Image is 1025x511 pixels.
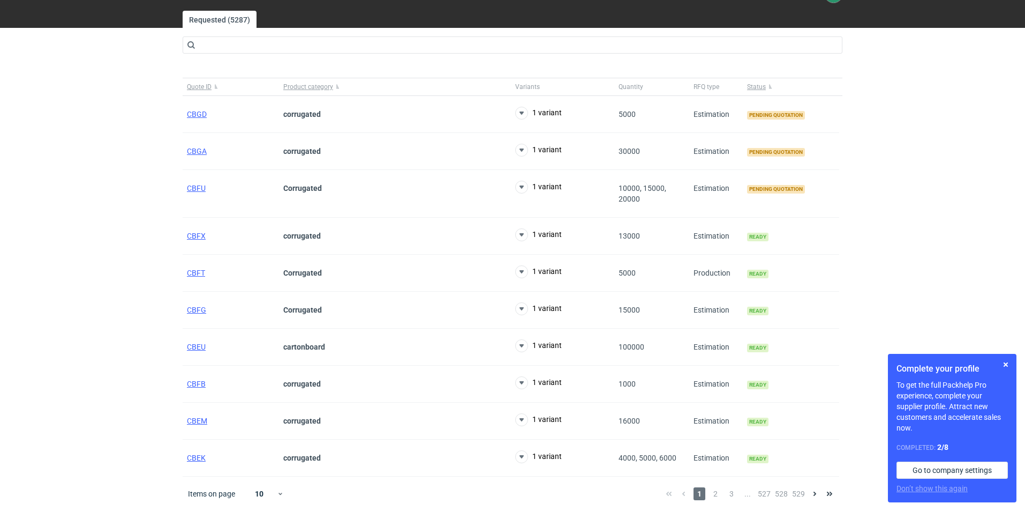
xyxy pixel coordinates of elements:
[515,339,562,352] button: 1 variant
[689,292,743,329] div: Estimation
[619,343,644,351] span: 100000
[187,232,206,240] a: CBFX
[758,487,771,500] span: 527
[515,181,562,194] button: 1 variant
[747,270,768,278] span: Ready
[187,83,212,91] span: Quote ID
[937,443,948,451] strong: 2 / 8
[283,343,325,351] strong: cartonboard
[792,487,805,500] span: 529
[747,344,768,352] span: Ready
[619,184,666,203] span: 10000, 15000, 20000
[694,487,705,500] span: 1
[183,78,279,95] button: Quote ID
[896,380,1008,433] p: To get the full Packhelp Pro experience, complete your supplier profile. Attract new customers an...
[896,442,1008,453] div: Completed:
[726,487,737,500] span: 3
[619,306,640,314] span: 15000
[619,454,676,462] span: 4000, 5000, 6000
[283,454,321,462] strong: corrugated
[283,269,322,277] strong: Corrugated
[689,366,743,403] div: Estimation
[187,454,206,462] a: CBEK
[619,269,636,277] span: 5000
[283,380,321,388] strong: corrugated
[187,184,206,192] a: CBFU
[747,83,766,91] span: Status
[187,417,207,425] a: CBEM
[183,11,257,28] a: Requested (5287)
[742,487,753,500] span: ...
[619,83,643,91] span: Quantity
[747,381,768,389] span: Ready
[619,110,636,119] span: 5000
[515,144,562,157] button: 1 variant
[515,376,562,389] button: 1 variant
[515,450,562,463] button: 1 variant
[515,265,562,278] button: 1 variant
[188,488,235,499] span: Items on page
[283,417,321,425] strong: corrugated
[283,184,322,192] strong: Corrugated
[283,83,333,91] span: Product category
[747,185,805,194] span: Pending quotation
[187,269,205,277] a: CBFT
[747,233,768,241] span: Ready
[283,232,321,240] strong: corrugated
[999,358,1012,371] button: Skip for now
[896,462,1008,479] a: Go to company settings
[515,107,562,120] button: 1 variant
[689,133,743,170] div: Estimation
[896,362,1008,375] h1: Complete your profile
[187,110,207,119] a: CBGD
[619,147,640,155] span: 30000
[689,96,743,133] div: Estimation
[694,83,719,91] span: RFQ type
[896,483,968,494] button: Don’t show this again
[747,148,805,157] span: Pending quotation
[747,307,768,315] span: Ready
[515,228,562,241] button: 1 variant
[619,417,640,425] span: 16000
[187,380,206,388] a: CBFB
[515,413,562,426] button: 1 variant
[743,78,839,95] button: Status
[187,306,206,314] a: CBFG
[283,147,321,155] strong: corrugated
[689,329,743,366] div: Estimation
[619,380,636,388] span: 1000
[775,487,788,500] span: 528
[283,306,322,314] strong: Corrugated
[187,343,206,351] a: CBEU
[187,147,207,155] a: CBGA
[279,78,511,95] button: Product category
[689,170,743,218] div: Estimation
[619,232,640,240] span: 13000
[689,403,743,440] div: Estimation
[689,218,743,255] div: Estimation
[747,418,768,426] span: Ready
[242,486,277,501] div: 10
[283,110,321,119] strong: corrugated
[515,83,540,91] span: Variants
[710,487,721,500] span: 2
[747,455,768,463] span: Ready
[515,302,562,315] button: 1 variant
[689,255,743,292] div: Production
[747,111,805,120] span: Pending quotation
[689,440,743,477] div: Estimation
